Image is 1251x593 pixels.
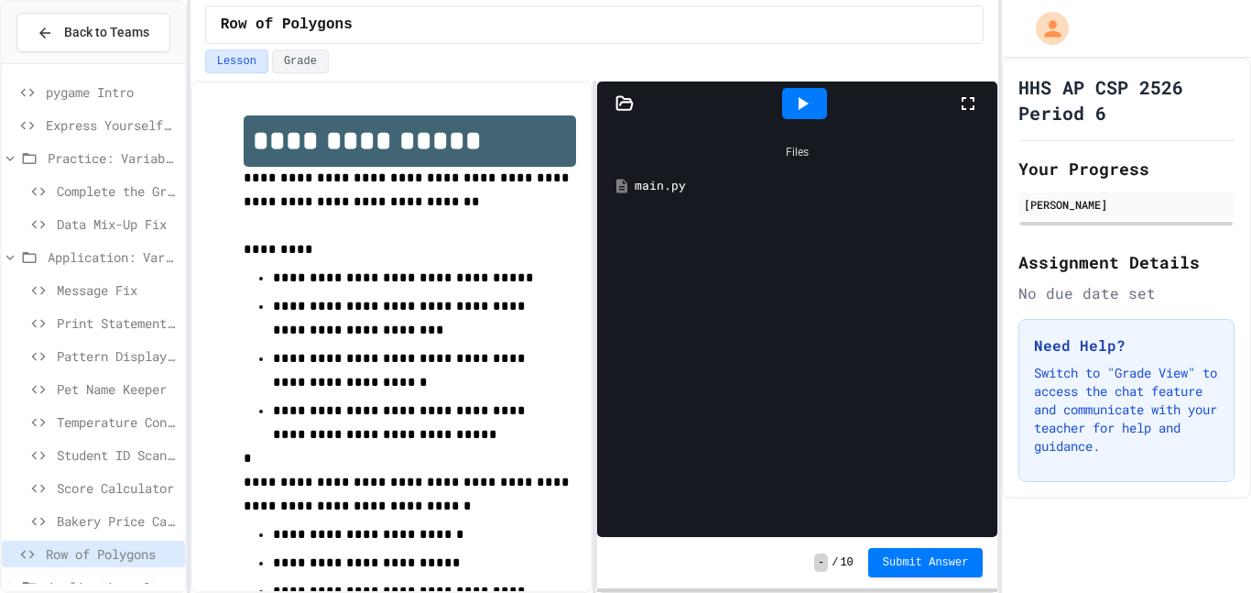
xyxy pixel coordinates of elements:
[272,49,329,73] button: Grade
[57,412,178,432] span: Temperature Converter
[606,135,988,170] div: Files
[57,214,178,234] span: Data Mix-Up Fix
[1018,74,1235,126] h1: HHS AP CSP 2526 Period 6
[832,555,838,570] span: /
[48,247,178,267] span: Application: Variables/Print
[883,555,969,570] span: Submit Answer
[814,554,828,572] span: -
[16,13,170,52] button: Back to Teams
[48,148,178,168] span: Practice: Variables/Print
[1018,156,1235,181] h2: Your Progress
[57,445,178,465] span: Student ID Scanner
[1034,364,1219,456] p: Switch to "Grade View" to access the chat feature and communicate with your teacher for help and ...
[57,478,178,498] span: Score Calculator
[1034,335,1219,357] h3: Need Help?
[205,49,268,73] button: Lesson
[46,82,178,102] span: pygame Intro
[57,379,178,399] span: Pet Name Keeper
[1018,282,1235,304] div: No due date set
[57,511,178,531] span: Bakery Price Calculator
[1017,7,1073,49] div: My Account
[57,346,178,366] span: Pattern Display Challenge
[868,548,984,577] button: Submit Answer
[57,280,178,300] span: Message Fix
[46,544,178,564] span: Row of Polygons
[57,313,178,333] span: Print Statement Repair
[1018,249,1235,275] h2: Assignment Details
[1024,196,1229,213] div: [PERSON_NAME]
[57,181,178,201] span: Complete the Greeting
[635,177,986,195] div: main.py
[46,115,178,135] span: Express Yourself in Python!
[64,23,149,42] span: Back to Teams
[221,14,353,36] span: Row of Polygons
[840,555,853,570] span: 10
